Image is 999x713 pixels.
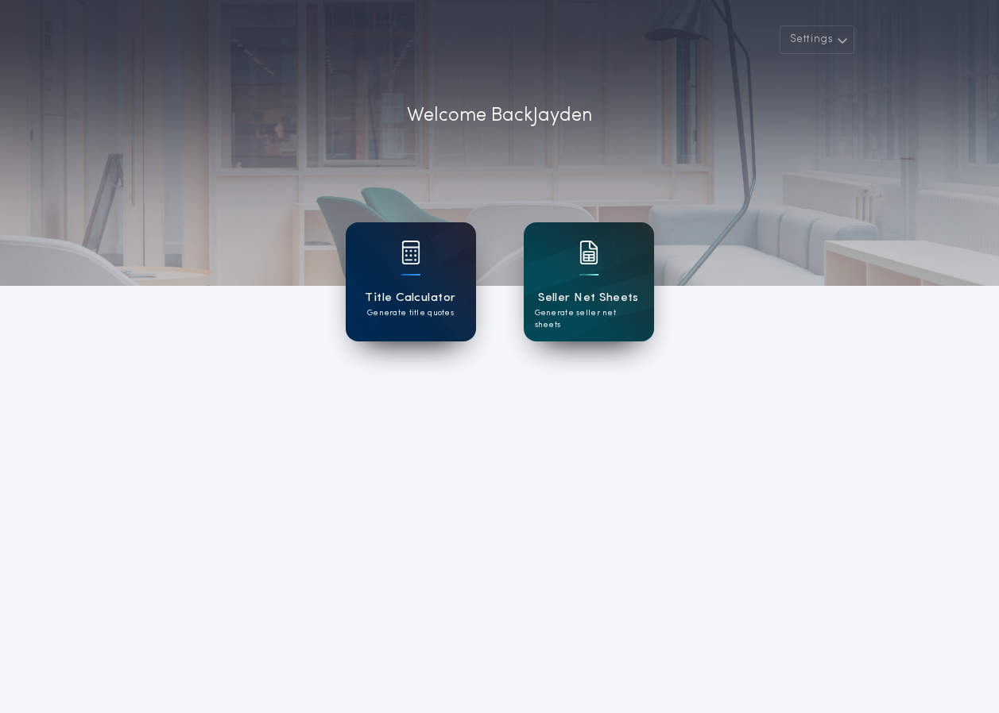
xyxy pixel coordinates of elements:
a: card iconTitle CalculatorGenerate title quotes [346,222,476,341]
p: Generate seller net sheets [535,307,643,331]
h1: Seller Net Sheets [538,289,639,307]
img: card icon [579,241,598,264]
a: card iconSeller Net SheetsGenerate seller net sheets [524,222,654,341]
img: card icon [401,241,420,264]
p: Welcome Back Jayden [407,102,592,130]
button: Settings [780,25,854,54]
p: Generate title quotes [367,307,454,319]
h1: Title Calculator [365,289,455,307]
